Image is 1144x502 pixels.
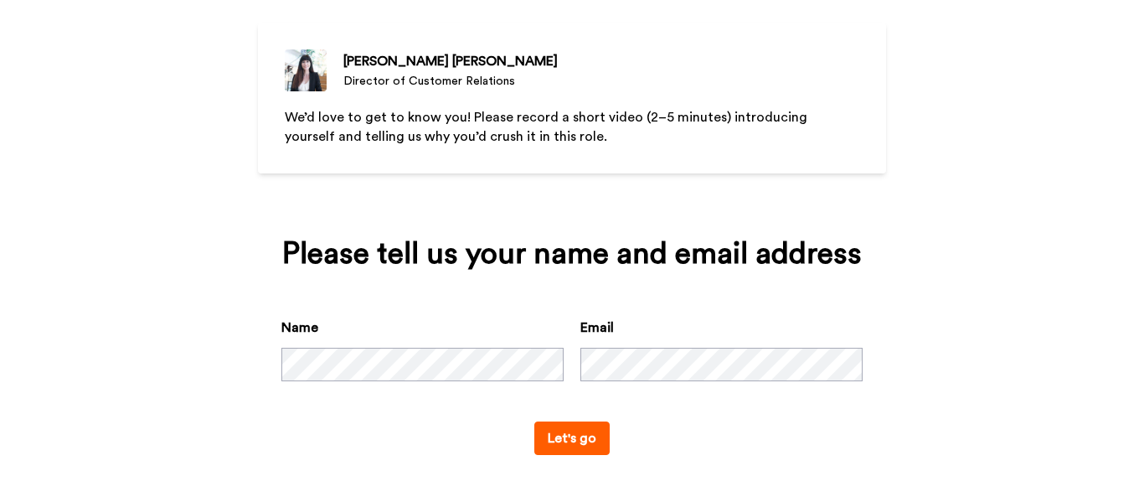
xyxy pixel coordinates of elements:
[343,51,558,71] div: [PERSON_NAME] [PERSON_NAME]
[285,111,811,143] span: We’d love to get to know you! Please record a short video (2–5 minutes) introducing yourself and ...
[534,422,610,455] button: Let's go
[281,318,318,338] label: Name
[343,73,558,90] div: Director of Customer Relations
[285,49,327,91] img: Director of Customer Relations
[580,318,614,338] label: Email
[281,237,863,271] div: Please tell us your name and email address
